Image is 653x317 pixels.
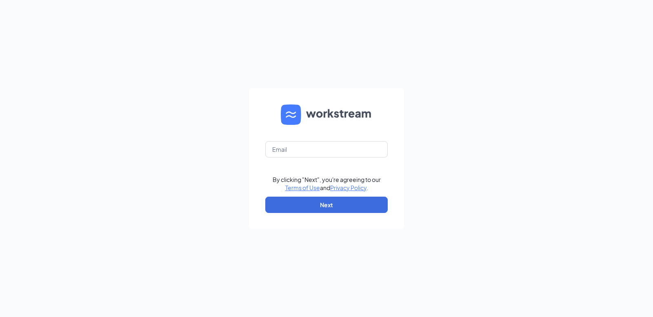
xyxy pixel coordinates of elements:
[273,175,381,192] div: By clicking "Next", you're agreeing to our and .
[265,197,388,213] button: Next
[285,184,320,191] a: Terms of Use
[265,141,388,157] input: Email
[281,104,372,125] img: WS logo and Workstream text
[330,184,366,191] a: Privacy Policy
